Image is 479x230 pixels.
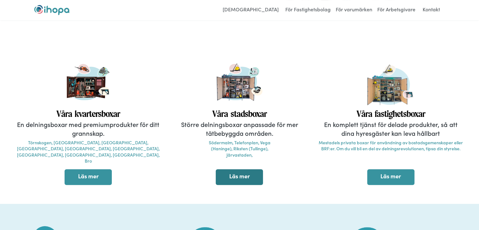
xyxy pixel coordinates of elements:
a: Kontakt [419,5,444,15]
h1: Våra [56,108,75,119]
a: home [34,5,69,15]
a: Läs mer [216,169,263,185]
a: För varumärken [334,5,374,15]
p: Större delningsboxar anpassade för mer tätbebyggda områden. [167,120,312,137]
p: Södermalm, Telefonplan, Vega (Haninge), Riksten (Tullinge), Järvastaden, [208,140,271,158]
a: För Arbetsgivare [376,5,417,15]
h1: Våra [212,108,231,119]
h1: kvartersboxar [75,108,120,119]
p: Mestadels privata boxar för användning av bostadsgemenskaper eller BRF:er. Om du vill bli en del ... [318,140,463,152]
a: Läs mer [367,169,414,185]
p: En komplett tjänst för delade produkter, så att dina hyresgäster kan leva hållbart [318,120,463,137]
a: VårastadsboxarStörre delningsboxar anpassade för mer tätbebyggda områden.Södermalm, Telefonplan, ... [167,61,312,163]
h1: fastighetsboxar [375,108,425,119]
a: För Fastighetsbolag [284,5,332,15]
img: ihopa logo [34,5,69,15]
a: VårakvartersboxarEn delningsboxar med premiumprodukter för ditt grannskap.Törnskogen, [GEOGRAPHIC... [16,61,161,169]
h1: Våra [356,108,375,119]
a: [DEMOGRAPHIC_DATA] [220,5,282,15]
a: Läs mer [65,169,112,185]
p: Törnskogen, [GEOGRAPHIC_DATA], [GEOGRAPHIC_DATA], [GEOGRAPHIC_DATA], [GEOGRAPHIC_DATA], [GEOGRAPH... [16,140,161,164]
a: VårafastighetsboxarEn komplett tjänst för delade produkter, så att dina hyresgäster kan leva håll... [318,61,463,157]
h1: stadsboxar [231,108,267,119]
p: En delningsboxar med premiumprodukter för ditt grannskap. [16,120,161,137]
